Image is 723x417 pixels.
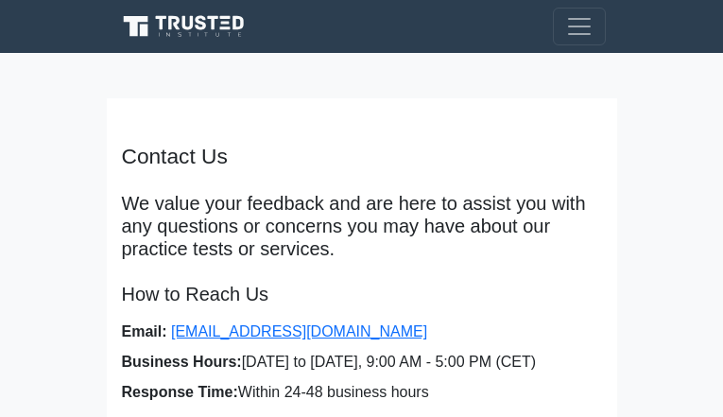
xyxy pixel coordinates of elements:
h5: How to Reach Us [122,283,602,305]
a: [EMAIL_ADDRESS][DOMAIN_NAME] [171,323,427,339]
p: We value your feedback and are here to assist you with any questions or concerns you may have abo... [122,192,602,260]
strong: Business Hours: [122,354,242,370]
h4: Contact Us [122,144,602,169]
li: [DATE] to [DATE], 9:00 AM - 5:00 PM (CET) [122,351,602,374]
li: Within 24-48 business hours [122,381,602,404]
button: Toggle navigation [553,8,606,45]
strong: Email: [122,323,167,339]
strong: Response Time: [122,384,238,400]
